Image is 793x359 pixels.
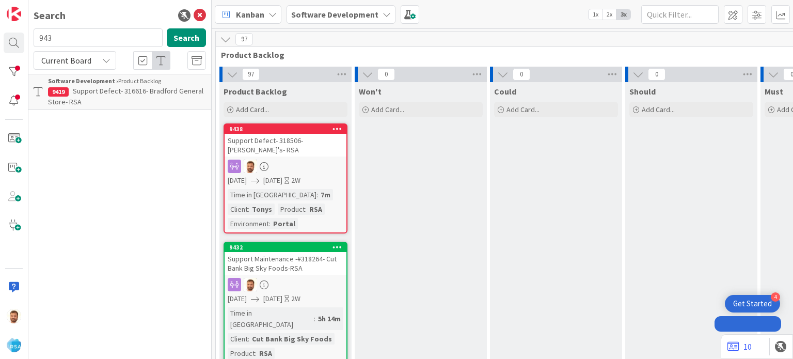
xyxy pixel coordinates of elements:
button: Search [167,28,206,47]
span: : [316,189,318,200]
b: Software Development › [48,77,118,85]
div: Get Started [733,299,772,309]
div: Support Defect- 318506- [PERSON_NAME]'s- RSA [225,134,346,157]
img: AS [244,160,257,173]
div: RSA [257,348,275,359]
span: Add Card... [236,105,269,114]
div: 9432Support Maintenance -#318264- Cut Bank Big Sky Foods-RSA [225,243,346,275]
div: 9438Support Defect- 318506- [PERSON_NAME]'s- RSA [225,124,346,157]
div: 9432 [229,244,346,251]
span: 97 [242,68,260,81]
div: AS [225,278,346,291]
div: Cut Bank Big Sky Foods [249,333,335,345]
span: : [314,313,315,324]
span: 0 [513,68,530,81]
span: 1x [589,9,602,20]
span: : [305,204,307,215]
span: Product Backlog [224,86,287,97]
div: 5h 14m [315,313,343,324]
span: Add Card... [371,105,404,114]
div: Product Backlog [48,76,206,86]
div: Client [228,333,248,345]
img: Visit kanbanzone.com [7,7,21,21]
span: Current Board [41,55,91,66]
span: 0 [377,68,395,81]
span: Add Card... [506,105,540,114]
div: 9438 [229,126,346,133]
span: : [248,204,249,215]
span: [DATE] [228,293,247,304]
div: Time in [GEOGRAPHIC_DATA] [228,189,316,200]
div: 7m [318,189,333,200]
span: Add Card... [642,105,675,114]
span: Kanban [236,8,264,21]
span: : [255,348,257,359]
span: [DATE] [263,293,282,304]
img: AS [244,278,257,291]
div: Product [278,204,305,215]
div: Product [228,348,255,359]
span: 3x [616,9,630,20]
img: AS [7,309,21,323]
div: RSA [307,204,325,215]
div: 9432 [225,243,346,252]
span: Should [629,86,656,97]
span: 97 [235,33,253,45]
span: Could [494,86,516,97]
div: Tonys [249,204,275,215]
a: 10 [727,340,752,353]
input: Quick Filter... [641,5,719,24]
span: [DATE] [228,175,247,186]
div: Support Maintenance -#318264- Cut Bank Big Sky Foods-RSA [225,252,346,275]
div: 2W [291,293,300,304]
span: Must [765,86,783,97]
div: Client [228,204,248,215]
div: Environment [228,218,269,229]
div: 2W [291,175,300,186]
span: 2x [602,9,616,20]
div: Open Get Started checklist, remaining modules: 4 [725,295,780,313]
div: 4 [771,292,780,302]
div: 9438 [225,124,346,134]
input: Search for title... [34,28,163,47]
a: Software Development ›Product Backlog9419Support Defect- 316616- Bradford General Store- RSA [28,74,211,110]
span: 0 [648,68,665,81]
span: Won't [359,86,382,97]
div: Portal [271,218,298,229]
div: AS [225,160,346,173]
div: Search [34,8,66,23]
span: [DATE] [263,175,282,186]
div: 9419 [48,87,69,97]
img: avatar [7,338,21,352]
span: : [248,333,249,345]
span: : [269,218,271,229]
b: Software Development [291,9,378,20]
span: Support Defect- 316616- Bradford General Store- RSA [48,86,203,106]
div: Time in [GEOGRAPHIC_DATA] [228,307,314,330]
